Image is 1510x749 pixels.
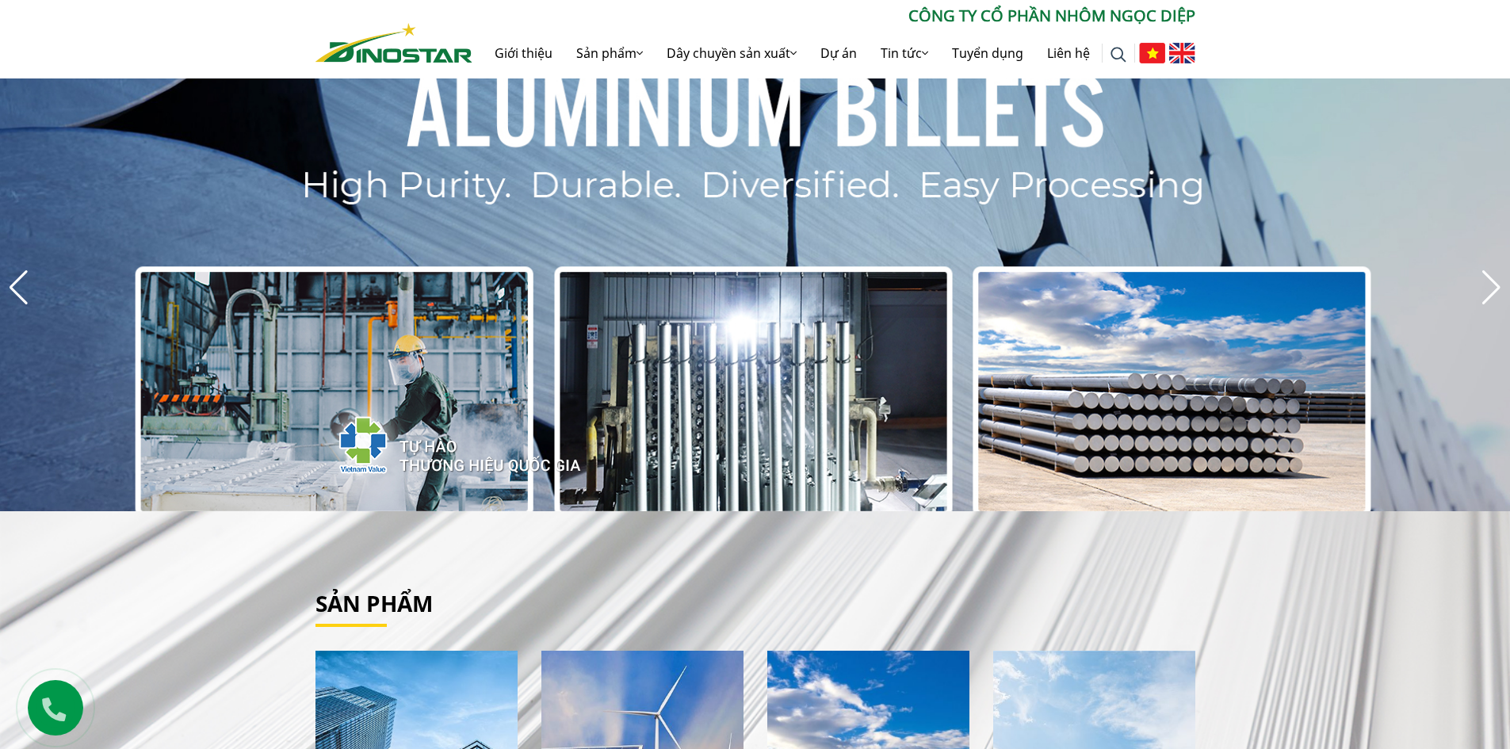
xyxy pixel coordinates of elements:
[1481,270,1502,305] div: Next slide
[315,20,472,62] a: Nhôm Dinostar
[869,28,940,78] a: Tin tức
[1169,43,1195,63] img: English
[1111,47,1126,63] img: search
[1139,43,1165,63] img: Tiếng Việt
[809,28,869,78] a: Dự án
[8,270,29,305] div: Previous slide
[292,388,583,495] img: thqg
[564,28,655,78] a: Sản phẩm
[1035,28,1102,78] a: Liên hệ
[315,588,433,618] a: Sản phẩm
[940,28,1035,78] a: Tuyển dụng
[315,23,472,63] img: Nhôm Dinostar
[472,4,1195,28] p: CÔNG TY CỔ PHẦN NHÔM NGỌC DIỆP
[655,28,809,78] a: Dây chuyền sản xuất
[483,28,564,78] a: Giới thiệu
